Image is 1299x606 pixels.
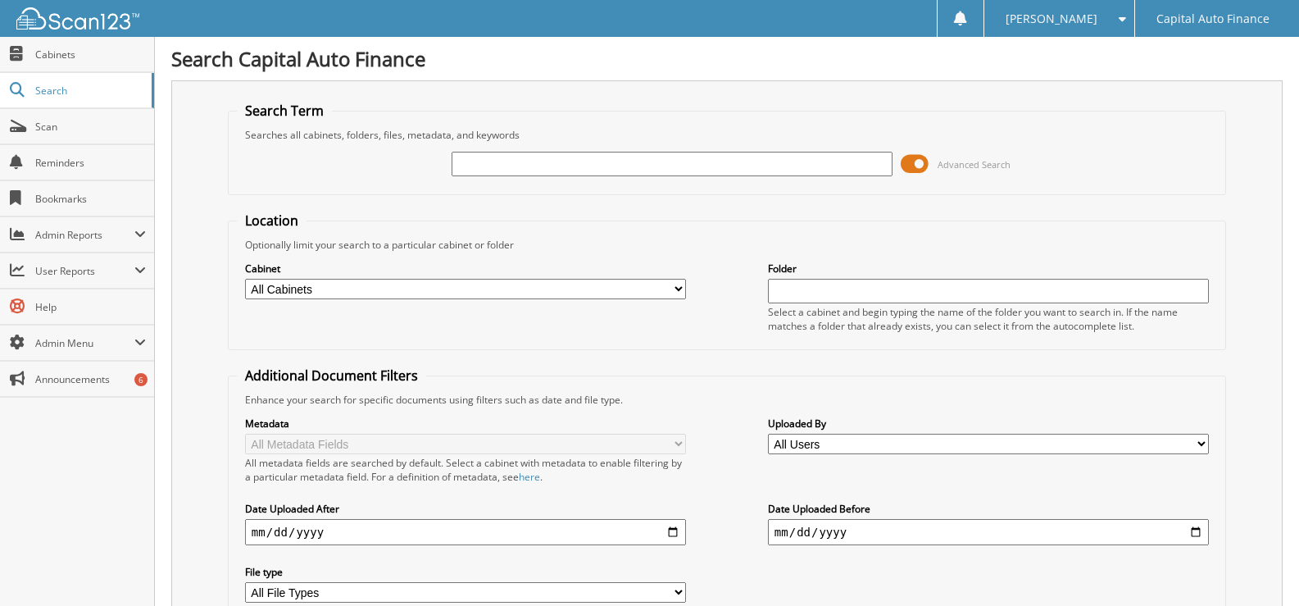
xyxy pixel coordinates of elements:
[1156,14,1269,24] span: Capital Auto Finance
[768,502,1209,516] label: Date Uploaded Before
[35,336,134,350] span: Admin Menu
[768,417,1209,431] label: Uploaded By
[237,238,1217,252] div: Optionally limit your search to a particular cabinet or folder
[245,519,686,545] input: start
[768,519,1209,545] input: end
[35,192,146,206] span: Bookmarks
[35,84,143,98] span: Search
[245,502,686,516] label: Date Uploaded After
[134,373,148,386] div: 6
[938,158,1011,171] span: Advanced Search
[519,470,540,484] a: here
[245,456,686,484] div: All metadata fields are searched by default. Select a cabinet with metadata to enable filtering b...
[245,417,686,431] label: Metadata
[245,262,686,276] label: Cabinet
[35,372,146,386] span: Announcements
[35,228,134,242] span: Admin Reports
[35,48,146,62] span: Cabinets
[237,102,332,120] legend: Search Term
[35,300,146,314] span: Help
[35,264,134,278] span: User Reports
[35,120,146,134] span: Scan
[171,45,1283,72] h1: Search Capital Auto Finance
[237,367,426,385] legend: Additional Document Filters
[237,393,1217,407] div: Enhance your search for specific documents using filters such as date and file type.
[768,305,1209,333] div: Select a cabinet and begin typing the name of the folder you want to search in. If the name match...
[1006,14,1097,24] span: [PERSON_NAME]
[768,262,1209,276] label: Folder
[16,7,139,30] img: scan123-logo-white.svg
[245,565,686,579] label: File type
[35,156,146,170] span: Reminders
[237,212,307,230] legend: Location
[237,128,1217,142] div: Searches all cabinets, folders, files, metadata, and keywords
